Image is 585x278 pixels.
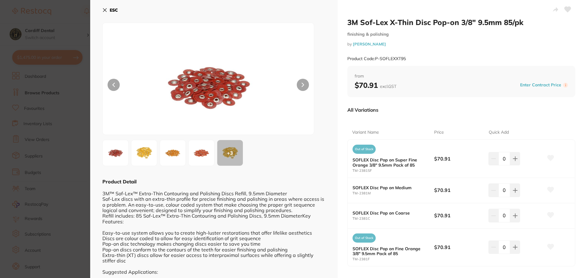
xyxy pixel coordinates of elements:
[434,187,483,193] b: $70.91
[105,142,126,164] img: ODFDLmpwZw
[217,140,243,166] div: + 3
[133,142,155,164] img: ODFTRi5qcGc
[347,32,575,37] small: finishing & polishing
[347,107,378,113] p: All Variations
[563,83,568,88] label: i
[518,82,563,88] button: Enter Contract Price
[434,244,483,251] b: $70.91
[353,42,386,46] a: [PERSON_NAME]
[353,191,434,195] small: TM-2381M
[353,233,376,243] span: Out of Stock
[102,179,136,185] b: Product Detail
[355,81,396,90] b: $70.91
[110,7,118,13] b: ESC
[353,246,426,256] b: SOFLEX Disc Pop on Fine Orange 3/8" 9.5mm Pack of 85
[102,5,118,15] button: ESC
[347,18,575,27] h2: 3M Sof-Lex X-Thin Disc Pop-on 3/8" 9.5mm 85/pk
[355,73,568,79] span: from
[380,84,396,89] span: excl. GST
[434,129,444,135] p: Price
[190,142,212,164] img: ODFNLmpwZw
[353,185,426,190] b: SOFLEX Disc Pop on Medium
[145,38,272,135] img: ODFDLmpwZw
[353,217,434,221] small: TM-2381C
[352,129,379,135] p: Variant Name
[347,56,406,61] small: Product Code: P-SOFLEXXT95
[353,169,434,173] small: TM-2381SF
[489,129,509,135] p: Quick Add
[353,211,426,215] b: SOFLEX Disc Pop on Coarse
[162,142,184,164] img: ODFGLmpwZw
[347,42,575,46] small: by
[353,257,434,261] small: TM-2381F
[434,155,483,162] b: $70.91
[353,145,376,154] span: Out of Stock
[434,212,483,219] b: $70.91
[217,140,243,166] button: +3
[353,157,426,167] b: SOFLEX Disc Pop on Super Fine Orange 3/8" 9.5mm Pack of 85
